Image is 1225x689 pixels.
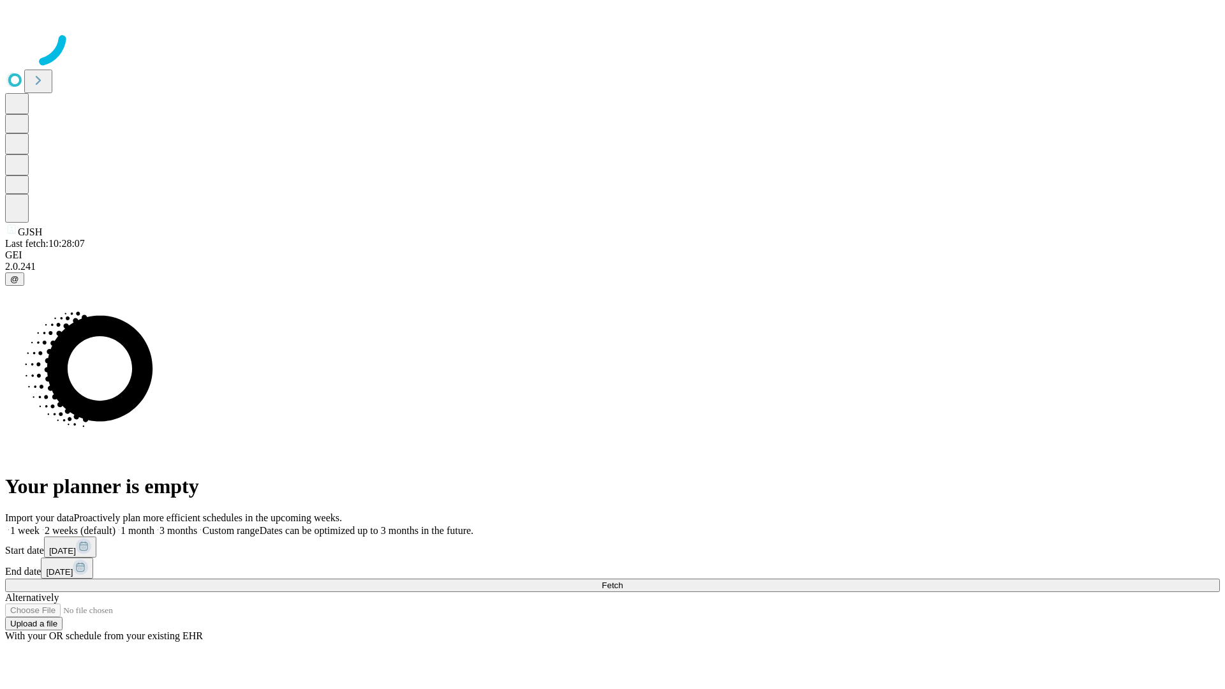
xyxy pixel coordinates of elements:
[5,272,24,286] button: @
[49,546,76,556] span: [DATE]
[160,525,197,536] span: 3 months
[46,567,73,577] span: [DATE]
[5,630,203,641] span: With your OR schedule from your existing EHR
[5,249,1220,261] div: GEI
[41,558,93,579] button: [DATE]
[74,512,342,523] span: Proactively plan more efficient schedules in the upcoming weeks.
[5,617,63,630] button: Upload a file
[260,525,473,536] span: Dates can be optimized up to 3 months in the future.
[44,537,96,558] button: [DATE]
[121,525,154,536] span: 1 month
[5,475,1220,498] h1: Your planner is empty
[18,226,42,237] span: GJSH
[5,558,1220,579] div: End date
[5,238,85,249] span: Last fetch: 10:28:07
[5,579,1220,592] button: Fetch
[10,274,19,284] span: @
[10,525,40,536] span: 1 week
[5,592,59,603] span: Alternatively
[602,581,623,590] span: Fetch
[45,525,115,536] span: 2 weeks (default)
[202,525,259,536] span: Custom range
[5,537,1220,558] div: Start date
[5,512,74,523] span: Import your data
[5,261,1220,272] div: 2.0.241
